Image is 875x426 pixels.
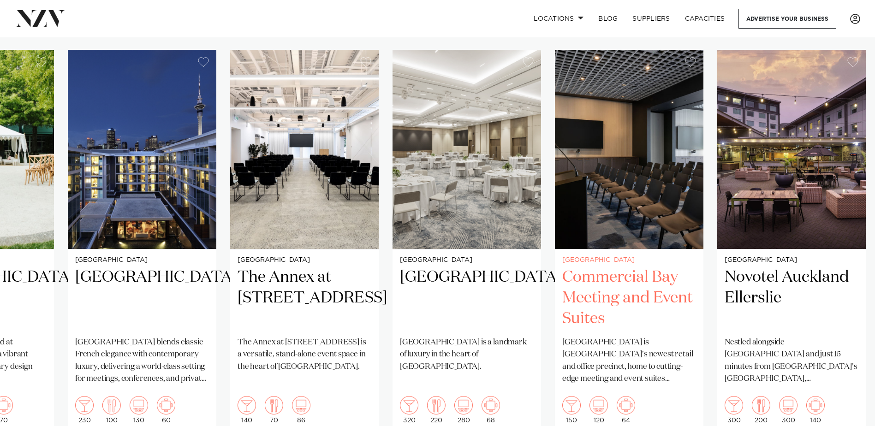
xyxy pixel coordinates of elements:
[806,396,825,424] div: 140
[292,396,310,424] div: 86
[102,396,121,424] div: 100
[589,396,608,424] div: 120
[562,396,581,414] img: cocktail.png
[725,267,858,329] h2: Novotel Auckland Ellerslie
[562,396,581,424] div: 150
[265,396,283,424] div: 70
[75,396,94,424] div: 230
[617,396,635,424] div: 64
[102,396,121,414] img: dining.png
[562,337,696,385] p: [GEOGRAPHIC_DATA] is [GEOGRAPHIC_DATA]'s newest retail and office precinct, home to cutting-edge ...
[806,396,825,414] img: meeting.png
[292,396,310,414] img: theatre.png
[725,257,858,264] small: [GEOGRAPHIC_DATA]
[130,396,148,424] div: 130
[130,396,148,414] img: theatre.png
[75,257,209,264] small: [GEOGRAPHIC_DATA]
[526,9,591,29] a: Locations
[482,396,500,414] img: meeting.png
[400,337,534,373] p: [GEOGRAPHIC_DATA] is a landmark of luxury in the heart of [GEOGRAPHIC_DATA].
[68,50,216,249] img: Sofitel Auckland Viaduct Harbour hotel venue
[454,396,473,414] img: theatre.png
[400,267,534,329] h2: [GEOGRAPHIC_DATA]
[562,267,696,329] h2: Commercial Bay Meeting and Event Suites
[238,257,371,264] small: [GEOGRAPHIC_DATA]
[15,10,65,27] img: nzv-logo.png
[725,396,743,424] div: 300
[157,396,175,424] div: 60
[617,396,635,414] img: meeting.png
[779,396,798,414] img: theatre.png
[238,267,371,329] h2: The Annex at [STREET_ADDRESS]
[238,396,256,424] div: 140
[157,396,175,414] img: meeting.png
[725,396,743,414] img: cocktail.png
[752,396,770,424] div: 200
[265,396,283,414] img: dining.png
[752,396,770,414] img: dining.png
[400,396,418,424] div: 320
[591,9,625,29] a: BLOG
[482,396,500,424] div: 68
[400,396,418,414] img: cocktail.png
[75,337,209,385] p: [GEOGRAPHIC_DATA] blends classic French elegance with contemporary luxury, delivering a world-cla...
[427,396,446,424] div: 220
[779,396,798,424] div: 300
[427,396,446,414] img: dining.png
[562,257,696,264] small: [GEOGRAPHIC_DATA]
[238,337,371,373] p: The Annex at [STREET_ADDRESS] is a versatile, stand-alone event space in the heart of [GEOGRAPHIC...
[738,9,836,29] a: Advertise your business
[400,257,534,264] small: [GEOGRAPHIC_DATA]
[625,9,677,29] a: SUPPLIERS
[678,9,732,29] a: Capacities
[725,337,858,385] p: Nestled alongside [GEOGRAPHIC_DATA] and just 15 minutes from [GEOGRAPHIC_DATA]'s [GEOGRAPHIC_DATA...
[454,396,473,424] div: 280
[75,267,209,329] h2: [GEOGRAPHIC_DATA]
[589,396,608,414] img: theatre.png
[75,396,94,414] img: cocktail.png
[238,396,256,414] img: cocktail.png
